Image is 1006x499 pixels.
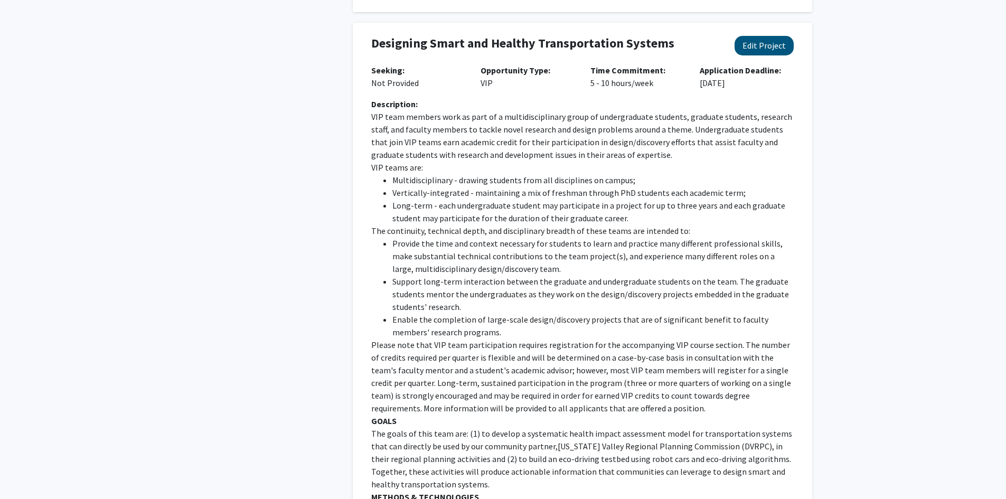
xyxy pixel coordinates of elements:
p: Not Provided [371,64,465,89]
iframe: Chat [8,451,45,491]
b: Opportunity Type: [481,65,550,76]
li: Long-term - each undergraduate student may participate in a project for up to three years and eac... [392,199,794,224]
div: Description: [371,98,794,110]
li: Provide the time and context necessary for students to learn and practice many different professi... [392,237,794,275]
p: VIP [481,64,575,89]
h4: Designing Smart and Healthy Transportation Systems [371,36,718,51]
p: The continuity, technical depth, and disciplinary breadth of these teams are intended to: [371,224,794,237]
button: Edit Project [735,36,794,55]
b: Application Deadline: [700,65,781,76]
span: [US_STATE] Valley Regional Planning Commission (DVRPC) [558,441,772,451]
p: The goals of this team are: (1) to develop a systematic health impact assessment model for transp... [371,427,794,491]
li: Vertically-integrated - maintaining a mix of freshman through PhD students each academic term; [392,186,794,199]
p: VIP teams are: [371,161,794,174]
b: Time Commitment: [590,65,665,76]
li: Support long-term interaction between the graduate and undergraduate students on the team. The gr... [392,275,794,313]
p: [DATE] [700,64,794,89]
p: Please note that VIP team participation requires registration for the accompanying VIP course sec... [371,338,794,415]
b: Seeking: [371,65,405,76]
strong: GOALS [371,416,397,426]
li: Enable the completion of large-scale design/discovery projects that are of significant benefit to... [392,313,794,338]
p: 5 - 10 hours/week [590,64,684,89]
p: VIP team members work as part of a multidisciplinary group of undergraduate students, graduate st... [371,110,794,161]
li: Multidisciplinary - drawing students from all disciplines on campus; [392,174,794,186]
